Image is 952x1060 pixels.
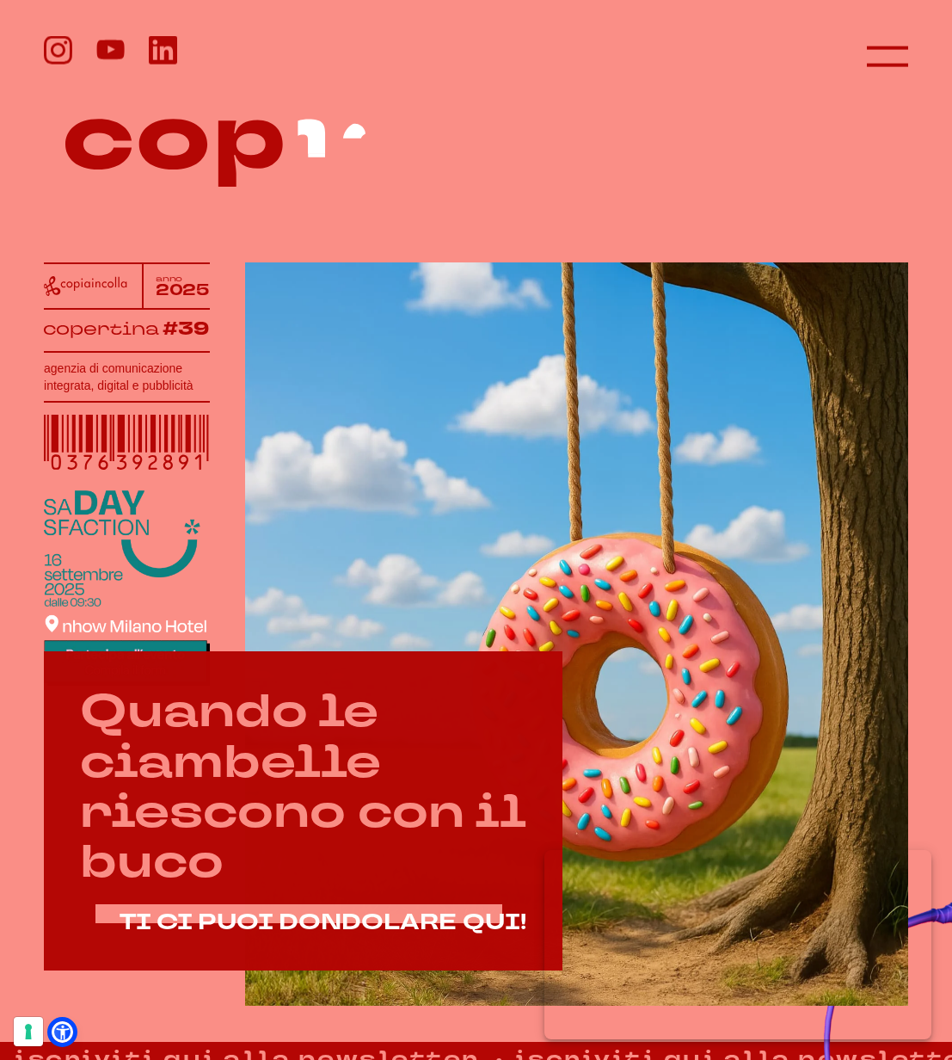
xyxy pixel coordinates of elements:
img: SaDaysfaction [44,490,210,686]
a: TI CI PUOI DONDOLARE QUI! [120,911,526,935]
button: Le tue preferenze relative al consenso per le tecnologie di tracciamento [14,1017,43,1046]
h1: agenzia di comunicazione integrata, digital e pubblicità [44,360,210,394]
tspan: 2025 [156,280,211,300]
tspan: anno [156,272,183,283]
a: Apri il menu di accessibilità [52,1021,73,1043]
h2: Quando le ciambelle riescono con il buco [80,687,527,888]
span: TI CI PUOI DONDOLARE QUI! [120,908,526,937]
tspan: copertina [43,318,159,341]
tspan: #39 [163,317,209,342]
